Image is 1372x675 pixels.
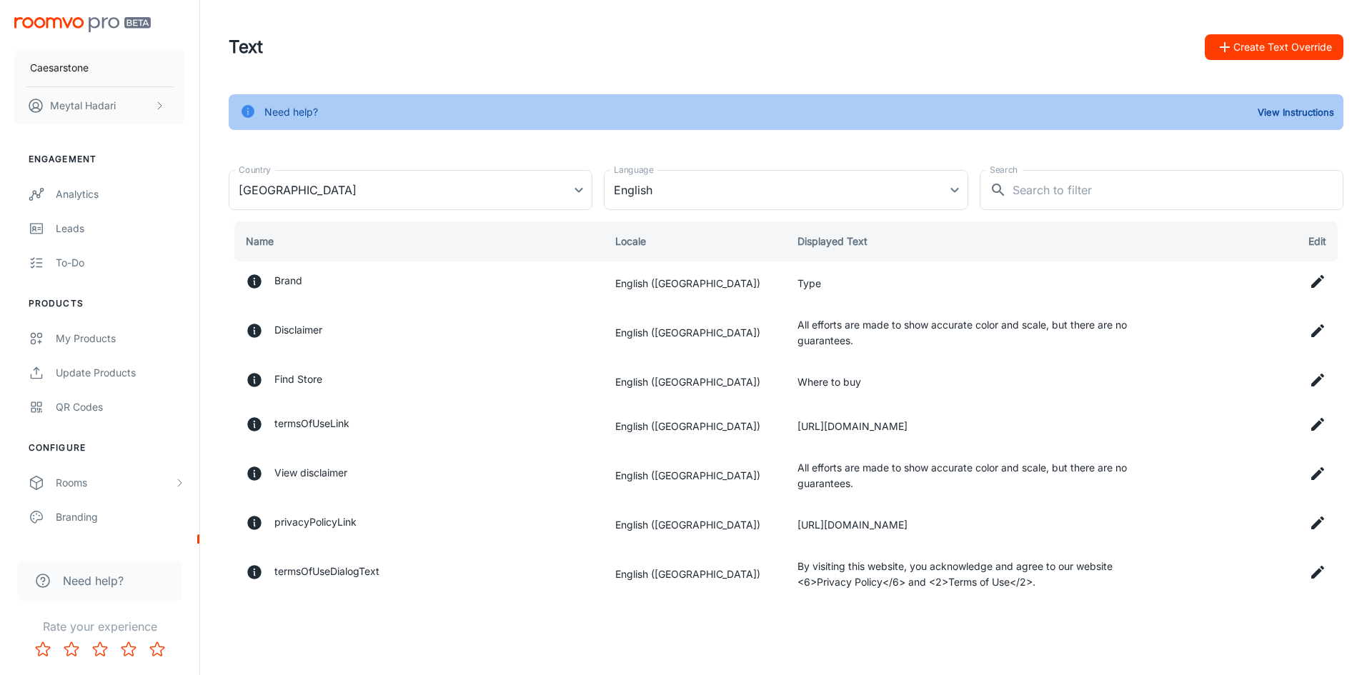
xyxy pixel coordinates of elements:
td: English ([GEOGRAPHIC_DATA]) [604,503,786,547]
p: Meytal Hadari [50,98,116,114]
div: Leads [56,221,185,236]
div: Need help? [264,99,318,126]
p: Disclaimer [274,322,322,344]
div: [GEOGRAPHIC_DATA] [229,170,592,210]
th: Edit [1161,221,1343,261]
td: [URL][DOMAIN_NAME] [786,404,1161,449]
td: Where to buy [786,360,1161,404]
svg: Disclaimer text that allow user to click and visit our terms of use and privacy policy pages. The... [246,564,263,581]
span: Need help? [63,572,124,589]
button: View Instructions [1254,101,1338,123]
div: English [604,170,968,210]
label: Language [614,164,654,176]
svg: A button the user clicks on which redirects to a new page, allowing the user to find a retailer v... [246,371,263,389]
td: All efforts are made to show accurate color and scale, but there are no guarantees. [786,449,1161,503]
p: privacyPolicyLink [274,514,357,536]
div: Rooms [56,475,174,491]
h1: Text [229,34,263,60]
label: Search [990,164,1018,176]
td: English ([GEOGRAPHIC_DATA]) [604,306,786,360]
td: English ([GEOGRAPHIC_DATA]) [604,547,786,601]
button: Rate 2 star [57,635,86,664]
p: termsOfUseLink [274,416,349,437]
td: English ([GEOGRAPHIC_DATA]) [604,261,786,306]
input: Search to filter [1013,170,1343,210]
svg: A type of product manufactured by a particular company under a particular name. [246,273,263,290]
td: [URL][DOMAIN_NAME] [786,503,1161,547]
td: By visiting this website, you acknowledge and agree to our website <6>Privacy Policy</6> and <2>T... [786,547,1161,601]
button: Rate 1 star [29,635,57,664]
svg: Vendor's custom link to their own Privacy Policy. [246,514,263,531]
button: Create Text Override [1205,34,1343,60]
div: QR Codes [56,399,185,415]
p: termsOfUseDialogText [274,564,379,585]
td: English ([GEOGRAPHIC_DATA]) [604,449,786,503]
div: My Products [56,331,185,346]
svg: Label title on disclaimer notification [246,322,263,339]
p: Rate your experience [11,618,188,635]
td: Type [786,261,1161,306]
th: Displayed Text [786,221,1161,261]
button: Meytal Hadari [14,87,185,124]
td: English ([GEOGRAPHIC_DATA]) [604,360,786,404]
button: Rate 4 star [114,635,143,664]
svg: Vendor's custom link for Terms of Use. [246,416,263,433]
p: Find Store [274,371,322,393]
img: Roomvo PRO Beta [14,17,151,32]
button: Caesarstone [14,49,185,86]
svg: Message appearing in an alert snackbar that prompts the user to click on the snackbar to open a d... [246,465,263,482]
button: Rate 3 star [86,635,114,664]
button: Rate 5 star [143,635,171,664]
td: All efforts are made to show accurate color and scale, but there are no guarantees. [786,306,1161,360]
p: Caesarstone [30,60,89,76]
div: Analytics [56,186,185,202]
p: Brand [274,273,302,294]
div: Texts [56,544,185,559]
th: Locale [604,221,786,261]
div: Update Products [56,365,185,381]
div: Branding [56,509,185,525]
td: English ([GEOGRAPHIC_DATA]) [604,404,786,449]
p: View disclaimer [274,465,347,486]
th: Name [229,221,604,261]
div: To-do [56,255,185,271]
label: Country [239,164,271,176]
